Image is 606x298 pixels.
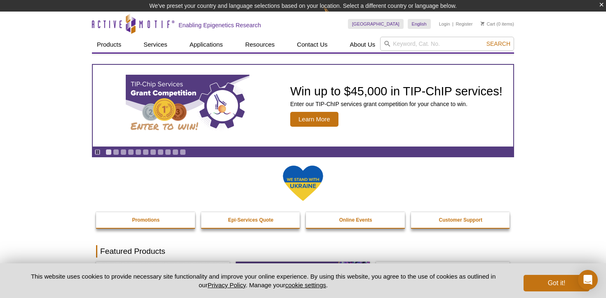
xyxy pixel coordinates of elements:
li: (0 items) [481,19,514,29]
h2: Featured Products [96,245,510,258]
button: cookie settings [285,281,326,289]
a: Services [139,37,172,52]
strong: Customer Support [439,217,482,223]
a: English [408,19,431,29]
a: Applications [185,37,228,52]
strong: Promotions [132,217,160,223]
a: TIP-ChIP Services Grant Competition Win up to $45,000 in TIP-ChIP services! Enter our TIP-ChIP se... [93,65,513,147]
img: TIP-ChIP Services Grant Competition [126,75,249,137]
a: [GEOGRAPHIC_DATA] [348,19,404,29]
a: Toggle autoplay [94,149,101,155]
a: Login [439,21,450,27]
a: Promotions [96,212,196,228]
a: Go to slide 9 [165,149,171,155]
a: About Us [345,37,381,52]
img: Change Here [324,6,345,26]
article: TIP-ChIP Services Grant Competition [93,65,513,147]
button: Got it! [524,275,590,291]
a: Epi-Services Quote [201,212,301,228]
p: This website uses cookies to provide necessary site functionality and improve your online experie... [16,272,510,289]
a: Register [456,21,472,27]
h2: Win up to $45,000 in TIP-ChIP services! [290,85,503,97]
strong: Online Events [339,217,372,223]
a: Go to slide 8 [157,149,164,155]
a: Go to slide 1 [106,149,112,155]
a: Go to slide 2 [113,149,119,155]
li: | [452,19,453,29]
img: We Stand With Ukraine [282,165,324,201]
span: Search [486,40,510,47]
a: Go to slide 11 [180,149,186,155]
a: Go to slide 3 [120,149,127,155]
a: Customer Support [411,212,511,228]
strong: Epi-Services Quote [228,217,273,223]
a: Go to slide 7 [150,149,156,155]
a: Go to slide 4 [128,149,134,155]
a: Products [92,37,126,52]
span: Learn More [290,112,338,127]
a: Go to slide 6 [143,149,149,155]
button: Search [484,40,513,47]
a: Cart [481,21,495,27]
a: Online Events [306,212,406,228]
a: Privacy Policy [208,281,246,289]
p: Enter our TIP-ChIP services grant competition for your chance to win. [290,100,503,108]
a: Go to slide 10 [172,149,179,155]
a: Contact Us [292,37,332,52]
a: Resources [240,37,280,52]
h2: Enabling Epigenetics Research [179,21,261,29]
img: Your Cart [481,21,484,26]
a: Go to slide 5 [135,149,141,155]
div: Open Intercom Messenger [578,270,598,290]
input: Keyword, Cat. No. [380,37,514,51]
